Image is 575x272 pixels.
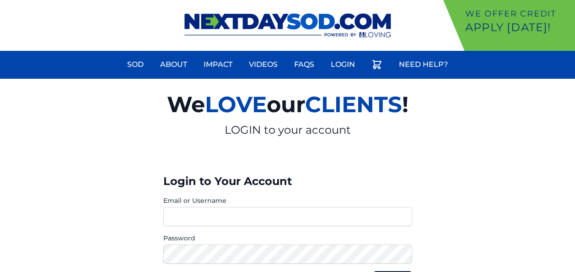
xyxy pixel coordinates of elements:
p: Apply [DATE]! [465,20,571,35]
a: Impact [198,54,238,76]
label: Password [163,234,412,243]
h2: We our ! [61,86,515,123]
p: We offer Credit [465,7,571,20]
a: About [155,54,193,76]
span: LOVE [205,91,267,118]
a: Sod [122,54,149,76]
span: CLIENTS [305,91,402,118]
a: Need Help? [393,54,453,76]
a: Videos [243,54,283,76]
a: FAQs [289,54,320,76]
label: Email or Username [163,196,412,205]
p: LOGIN to your account [61,123,515,137]
a: Login [325,54,360,76]
h3: Login to Your Account [163,174,412,189]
